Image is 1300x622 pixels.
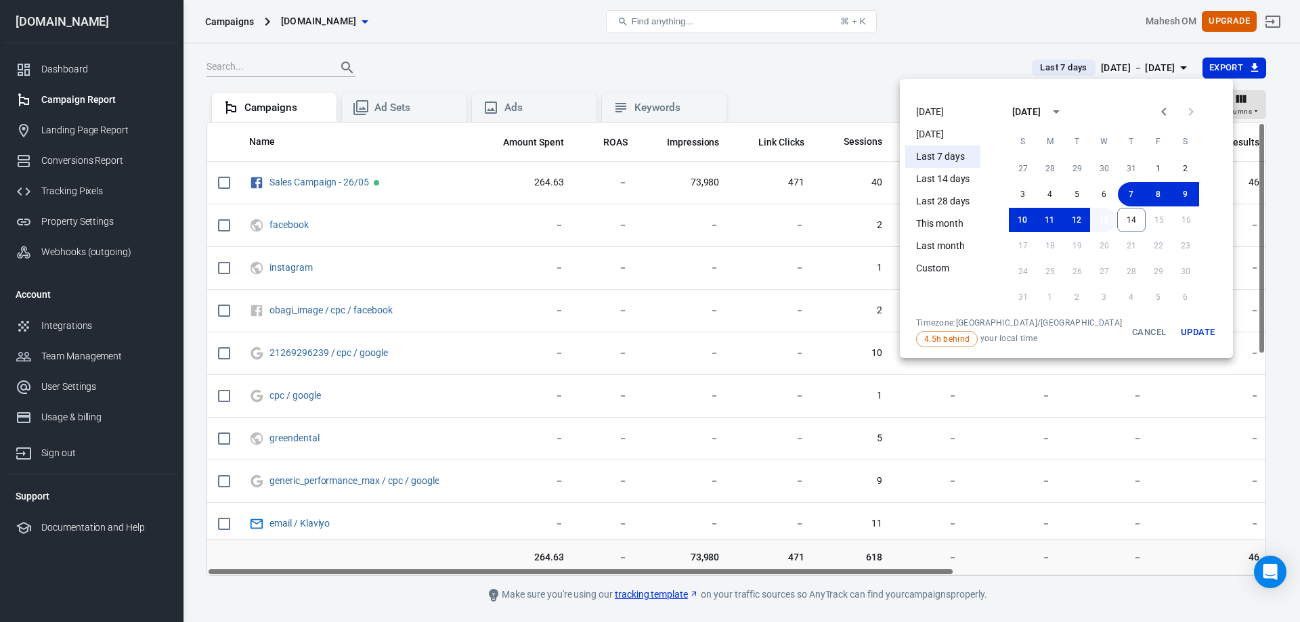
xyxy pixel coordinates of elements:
[1037,182,1064,206] button: 4
[1038,128,1062,155] span: Monday
[905,168,980,190] li: Last 14 days
[905,101,980,123] li: [DATE]
[919,333,974,345] span: 4.5h behind
[1036,208,1063,232] button: 11
[1091,156,1118,181] button: 30
[1064,182,1091,206] button: 5
[1063,208,1090,232] button: 12
[1092,128,1117,155] span: Wednesday
[1119,128,1144,155] span: Thursday
[1118,156,1145,181] button: 31
[1254,556,1286,588] div: Open Intercom Messenger
[905,257,980,280] li: Custom
[905,190,980,213] li: Last 28 days
[1037,156,1064,181] button: 28
[1064,156,1091,181] button: 29
[1011,128,1035,155] span: Sunday
[1145,182,1172,206] button: 8
[1009,208,1036,232] button: 10
[916,331,1122,347] span: your local time
[905,146,980,168] li: Last 7 days
[1127,317,1171,347] button: Cancel
[1145,156,1172,181] button: 1
[905,235,980,257] li: Last month
[905,123,980,146] li: [DATE]
[1150,98,1177,125] button: Previous month
[1176,317,1219,347] button: Update
[1146,128,1171,155] span: Friday
[1173,128,1198,155] span: Saturday
[1010,182,1037,206] button: 3
[1012,105,1041,119] div: [DATE]
[905,213,980,235] li: This month
[1118,182,1145,206] button: 7
[1090,208,1117,232] button: 13
[1091,182,1118,206] button: 6
[1065,128,1089,155] span: Tuesday
[916,317,1122,328] div: Timezone: [GEOGRAPHIC_DATA]/[GEOGRAPHIC_DATA]
[1117,208,1146,232] button: 14
[1010,156,1037,181] button: 27
[1172,182,1199,206] button: 9
[1172,156,1199,181] button: 2
[1045,100,1068,123] button: calendar view is open, switch to year view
